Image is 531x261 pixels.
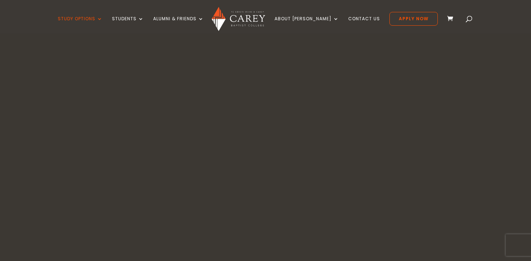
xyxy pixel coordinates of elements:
a: About [PERSON_NAME] [275,16,339,33]
a: Study Options [58,16,103,33]
a: Students [112,16,144,33]
a: Contact Us [348,16,380,33]
img: Carey Baptist College [212,7,265,31]
a: Apply Now [389,12,438,26]
a: Alumni & Friends [153,16,204,33]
